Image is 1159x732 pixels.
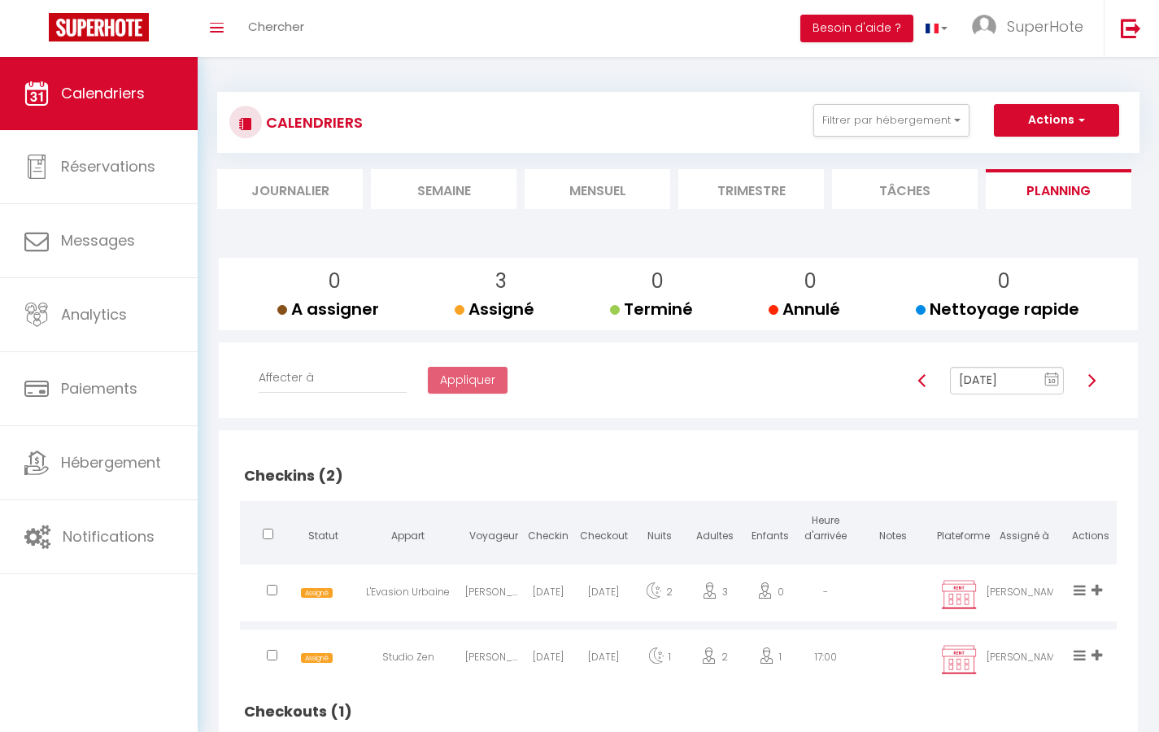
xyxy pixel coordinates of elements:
[994,104,1119,137] button: Actions
[576,501,631,560] th: Checkout
[743,634,798,686] div: 1
[521,569,576,621] div: [DATE]
[61,230,135,251] span: Messages
[61,378,137,399] span: Paiements
[521,501,576,560] th: Checkin
[798,569,853,621] div: -
[631,634,686,686] div: 1
[623,266,693,297] p: 0
[985,501,1064,560] th: Assigné à
[1085,374,1098,387] img: arrow-right3.svg
[985,634,1064,686] div: [PERSON_NAME]
[49,13,149,41] img: Super Booking
[248,18,304,35] span: Chercher
[1007,16,1083,37] span: SuperHote
[468,266,534,297] p: 3
[950,367,1064,394] input: Select Date
[308,529,338,542] span: Statut
[939,579,979,610] img: rent.png
[455,298,534,320] span: Assigné
[521,634,576,686] div: [DATE]
[1064,501,1117,560] th: Actions
[391,529,425,542] span: Appart
[832,169,978,209] li: Tâches
[576,634,631,686] div: [DATE]
[61,452,161,473] span: Hébergement
[290,266,379,297] p: 0
[217,169,363,209] li: Journalier
[371,169,516,209] li: Semaine
[916,374,929,387] img: arrow-left3.svg
[610,298,693,320] span: Terminé
[428,367,508,394] button: Appliquer
[301,653,333,664] span: Assigné
[240,451,1117,501] h2: Checkins (2)
[854,501,933,560] th: Notes
[933,501,986,560] th: Plateforme
[798,501,853,560] th: Heure d'arrivée
[61,83,145,103] span: Calendriers
[61,156,155,176] span: Réservations
[743,501,798,560] th: Enfants
[1048,377,1057,385] text: 10
[465,501,521,560] th: Voyageur
[769,298,840,320] span: Annulé
[687,501,743,560] th: Adultes
[301,588,333,599] span: Assigné
[985,569,1064,621] div: [PERSON_NAME]
[631,501,686,560] th: Nuits
[465,569,521,621] div: [PERSON_NAME]
[1121,18,1141,38] img: logout
[782,266,840,297] p: 0
[813,104,969,137] button: Filtrer par hébergement
[916,298,1079,320] span: Nettoyage rapide
[687,634,743,686] div: 2
[800,15,913,42] button: Besoin d'aide ?
[351,569,464,621] div: L'Evasion Urbaine
[929,266,1079,297] p: 0
[972,15,996,39] img: ...
[576,569,631,621] div: [DATE]
[61,304,127,325] span: Analytics
[939,644,979,675] img: rent.png
[631,569,686,621] div: 2
[63,526,155,547] span: Notifications
[798,634,853,686] div: 17:00
[678,169,824,209] li: Trimestre
[262,104,363,141] h3: CALENDRIERS
[277,298,379,320] span: A assigner
[986,169,1131,209] li: Planning
[351,634,464,686] div: Studio Zen
[525,169,670,209] li: Mensuel
[743,569,798,621] div: 0
[687,569,743,621] div: 3
[465,634,521,686] div: [PERSON_NAME]
[13,7,62,55] button: Ouvrir le widget de chat LiveChat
